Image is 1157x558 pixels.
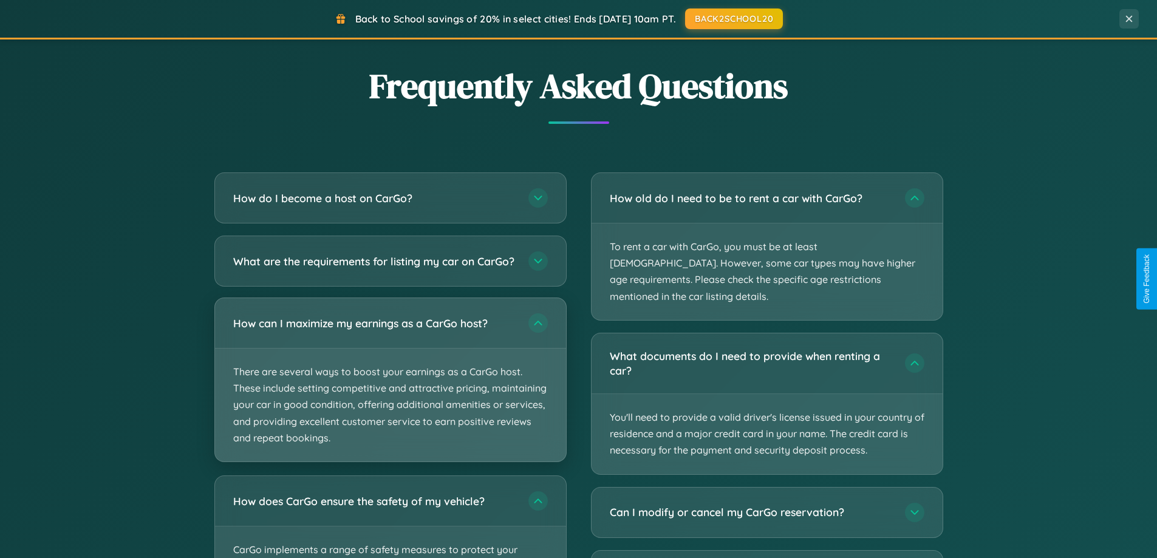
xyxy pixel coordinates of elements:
h3: How can I maximize my earnings as a CarGo host? [233,316,516,331]
h3: How old do I need to be to rent a car with CarGo? [610,191,893,206]
p: To rent a car with CarGo, you must be at least [DEMOGRAPHIC_DATA]. However, some car types may ha... [592,223,943,320]
h3: Can I modify or cancel my CarGo reservation? [610,505,893,520]
button: BACK2SCHOOL20 [685,9,783,29]
p: You'll need to provide a valid driver's license issued in your country of residence and a major c... [592,394,943,474]
p: There are several ways to boost your earnings as a CarGo host. These include setting competitive ... [215,349,566,461]
h3: What are the requirements for listing my car on CarGo? [233,254,516,269]
h3: What documents do I need to provide when renting a car? [610,349,893,378]
div: Give Feedback [1142,254,1151,304]
h3: How does CarGo ensure the safety of my vehicle? [233,494,516,509]
h3: How do I become a host on CarGo? [233,191,516,206]
h2: Frequently Asked Questions [214,63,943,109]
span: Back to School savings of 20% in select cities! Ends [DATE] 10am PT. [355,13,676,25]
